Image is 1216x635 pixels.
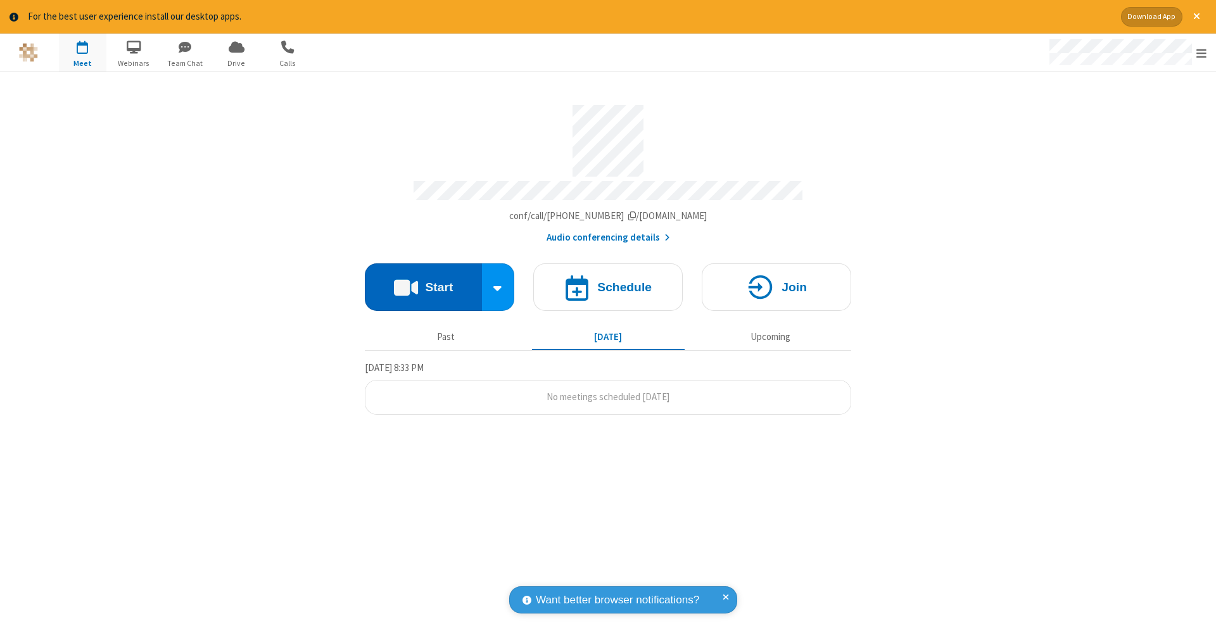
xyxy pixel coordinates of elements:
button: Past [370,325,522,349]
span: Meet [59,58,106,69]
h4: Join [782,281,807,293]
section: Account details [365,96,851,244]
h4: Schedule [597,281,652,293]
button: Logo [4,34,52,72]
div: For the best user experience install our desktop apps. [28,9,1111,24]
span: Drive [213,58,260,69]
span: Copy my meeting room link [509,210,707,222]
button: Join [702,263,851,311]
span: [DATE] 8:33 PM [365,362,424,374]
span: Want better browser notifications? [536,592,699,608]
h4: Start [425,281,453,293]
span: No meetings scheduled [DATE] [547,391,669,403]
button: Schedule [533,263,683,311]
img: QA Selenium DO NOT DELETE OR CHANGE [19,43,38,62]
button: [DATE] [532,325,685,349]
button: Download App [1121,7,1182,27]
button: Upcoming [694,325,847,349]
div: Open menu [1037,34,1216,72]
button: Audio conferencing details [547,230,670,245]
span: Webinars [110,58,158,69]
section: Today's Meetings [365,360,851,415]
button: Copy my meeting room linkCopy my meeting room link [509,209,707,223]
span: Team Chat [161,58,209,69]
button: Close alert [1187,7,1206,27]
span: Calls [264,58,312,69]
div: Start conference options [482,263,515,311]
button: Start [365,263,482,311]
